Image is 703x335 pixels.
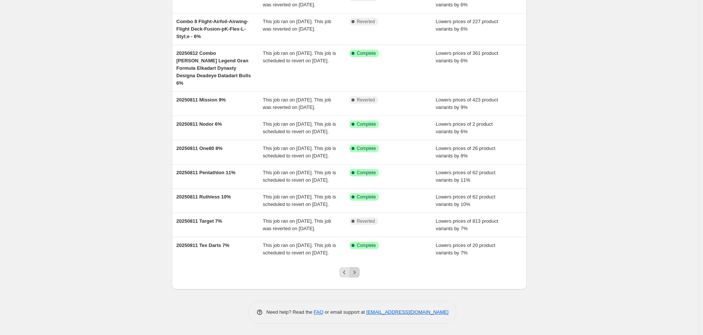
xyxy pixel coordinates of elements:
span: Complete [357,145,376,151]
span: 20250811 Nodor 6% [176,121,222,127]
span: 20250811 Pentathlon 11% [176,170,235,175]
span: 20250811 Ruthless 10% [176,194,231,200]
span: This job ran on [DATE]. This job is scheduled to revert on [DATE]. [263,121,336,134]
span: Complete [357,121,376,127]
span: 20250811 Mission 9% [176,97,226,103]
span: This job ran on [DATE]. This job is scheduled to revert on [DATE]. [263,50,336,63]
nav: Pagination [339,267,360,278]
button: Next [349,267,360,278]
span: This job ran on [DATE]. This job was reverted on [DATE]. [263,97,331,110]
span: Reverted [357,97,375,103]
span: Complete [357,242,376,248]
a: FAQ [314,309,323,315]
span: This job ran on [DATE]. This job is scheduled to revert on [DATE]. [263,145,336,159]
span: Lowers prices of 423 product variants by 9% [436,97,498,110]
span: This job ran on [DATE]. This job was reverted on [DATE]. [263,19,331,32]
span: Lowers prices of 227 product variants by 6% [436,19,498,32]
span: This job ran on [DATE]. This job is scheduled to revert on [DATE]. [263,194,336,207]
span: Reverted [357,218,375,224]
span: This job ran on [DATE]. This job is scheduled to revert on [DATE]. [263,170,336,183]
span: Complete [357,194,376,200]
span: Lowers prices of 2 product variants by 6% [436,121,493,134]
span: Lowers prices of 813 product variants by 7% [436,218,498,231]
span: Reverted [357,19,375,25]
span: Lowers prices of 62 product variants by 11% [436,170,496,183]
span: 20250811 Tex Darts 7% [176,242,229,248]
span: Lowers prices of 26 product variants by 8% [436,145,496,159]
span: Lowers prices of 20 product variants by 7% [436,242,496,256]
span: Combo 8 Flight-Airfoil-Airwing-Flight Deck-Fusion-pK-Flex-L-Styl;e - 6% [176,19,248,39]
span: This job ran on [DATE]. This job is scheduled to revert on [DATE]. [263,242,336,256]
span: or email support at [323,309,366,315]
span: Complete [357,50,376,56]
span: 20250811 Target 7% [176,218,222,224]
span: Complete [357,170,376,176]
span: 20250811 One80 8% [176,145,223,151]
span: 20250812 Combo [PERSON_NAME] Legend Gran Formula Elkadart Dynasty Designa Deadeye Datadart Bulls 6% [176,50,251,86]
span: This job ran on [DATE]. This job was reverted on [DATE]. [263,218,331,231]
span: Lowers prices of 361 product variants by 6% [436,50,498,63]
a: [EMAIL_ADDRESS][DOMAIN_NAME] [366,309,449,315]
span: Need help? Read the [266,309,314,315]
button: Previous [339,267,350,278]
span: Lowers prices of 62 product variants by 10% [436,194,496,207]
